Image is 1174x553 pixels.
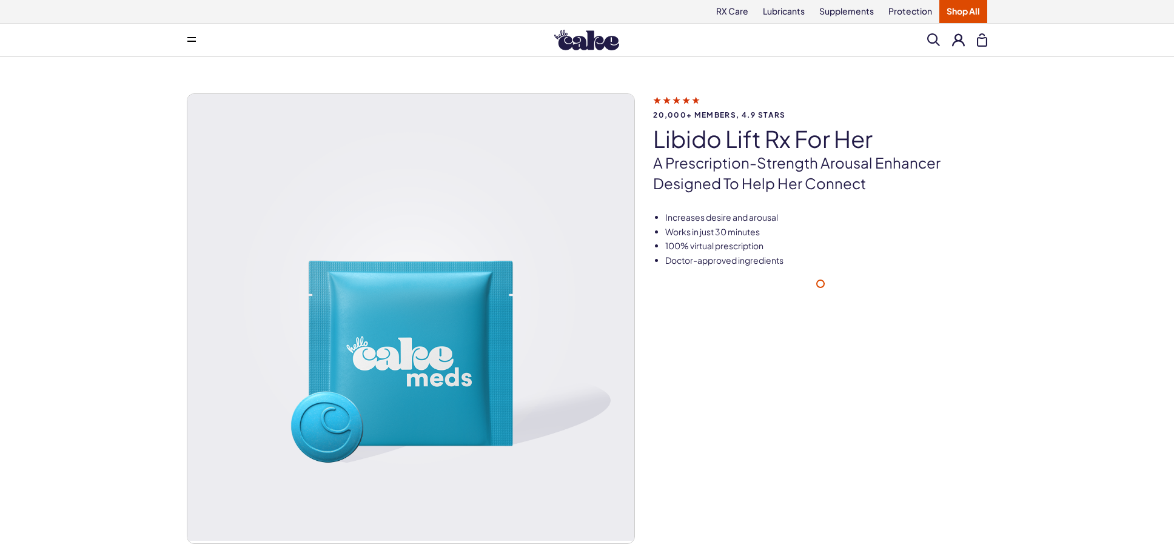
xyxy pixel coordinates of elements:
p: A prescription-strength arousal enhancer designed to help her connect [653,153,987,193]
li: 100% virtual prescription [665,240,987,252]
li: Works in just 30 minutes [665,226,987,238]
li: Doctor-approved ingredients [665,255,987,267]
img: Libido Lift Rx For Her [187,94,634,541]
li: Increases desire and arousal [665,212,987,224]
h1: Libido Lift Rx For Her [653,126,987,152]
a: 20,000+ members, 4.9 stars [653,95,987,119]
img: Hello Cake [554,30,619,50]
span: 20,000+ members, 4.9 stars [653,111,987,119]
